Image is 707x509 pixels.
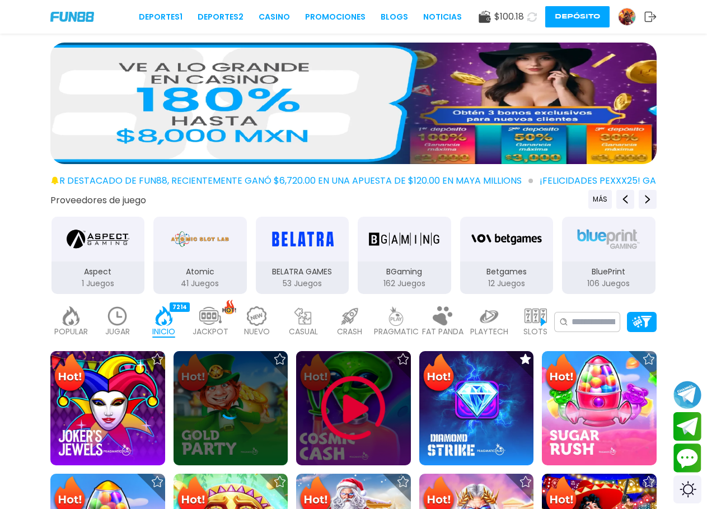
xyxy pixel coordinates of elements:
[619,8,635,25] img: Avatar
[256,266,349,278] p: BELATRA GAMES
[199,306,222,326] img: jackpot_light.webp
[573,223,644,255] img: BluePrint
[369,223,439,255] img: BGaming
[543,352,579,396] img: Hot
[153,278,247,289] p: 41 Juegos
[289,326,318,338] p: CASUAL
[244,326,270,338] p: NUEVO
[170,302,190,312] div: 7214
[305,11,366,23] a: Promociones
[168,223,231,255] img: Atomic
[50,12,94,21] img: Company Logo
[67,223,129,255] img: Aspect
[558,216,660,295] button: BluePrint
[420,352,457,396] img: Hot
[358,278,451,289] p: 162 Juegos
[54,326,88,338] p: POPULAR
[419,351,534,466] img: Diamond Strike
[385,306,408,326] img: pragmatic_light.webp
[60,306,82,326] img: popular_light.webp
[632,316,652,328] img: Platform Filter
[542,351,657,466] img: Sugar Rush
[50,43,657,164] img: Casino Inicio Bonos 100%
[494,10,524,24] span: $ 100.18
[639,190,657,209] button: Next providers
[51,278,145,289] p: 1 Juegos
[381,11,408,23] a: BLOGS
[106,306,129,326] img: recent_light.webp
[139,11,182,23] a: Deportes1
[525,306,547,326] img: slots_light.webp
[432,306,454,326] img: fat_panda_light.webp
[267,223,338,255] img: BELATRA GAMES
[460,278,554,289] p: 12 Juegos
[320,375,387,442] img: Play Game
[149,216,251,295] button: Atomic
[588,190,612,209] button: Previous providers
[456,216,558,295] button: Betgames
[460,266,554,278] p: Betgames
[51,352,88,396] img: Hot
[50,194,146,206] button: Proveedores de juego
[193,326,228,338] p: JACKPOT
[618,8,644,26] a: Avatar
[358,266,451,278] p: BGaming
[339,306,361,326] img: crash_light.webp
[545,6,610,27] button: Depósito
[153,306,175,326] img: home_active.webp
[616,190,634,209] button: Previous providers
[523,326,547,338] p: SLOTS
[105,326,130,338] p: JUGAR
[259,11,290,23] a: CASINO
[478,306,500,326] img: playtech_light.webp
[256,278,349,289] p: 53 Juegos
[292,306,315,326] img: casual_light.webp
[673,380,701,409] button: Join telegram channel
[50,351,165,466] img: Joker's Jewels
[153,266,247,278] p: Atomic
[353,216,456,295] button: BGaming
[251,216,354,295] button: BELATRA GAMES
[673,412,701,441] button: Join telegram
[152,326,175,338] p: INICIO
[222,300,236,315] img: hot
[374,326,419,338] p: PRAGMATIC
[471,223,542,255] img: Betgames
[47,216,149,295] button: Aspect
[562,278,656,289] p: 106 Juegos
[562,266,656,278] p: BluePrint
[51,266,145,278] p: Aspect
[673,443,701,473] button: Contact customer service
[246,306,268,326] img: new_light.webp
[422,326,463,338] p: FAT PANDA
[337,326,362,338] p: CRASH
[198,11,244,23] a: Deportes2
[423,11,462,23] a: NOTICIAS
[673,475,701,503] div: Switch theme
[470,326,508,338] p: PLAYTECH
